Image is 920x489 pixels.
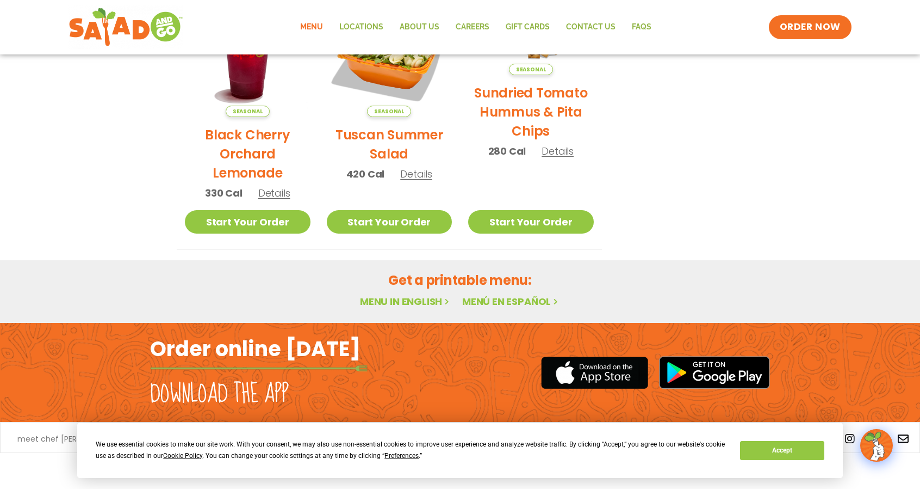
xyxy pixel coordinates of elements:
[205,186,243,200] span: 330 Cal
[163,452,202,460] span: Cookie Policy
[327,125,452,163] h2: Tuscan Summer Salad
[780,21,841,34] span: ORDER NOW
[258,186,290,200] span: Details
[177,271,743,290] h2: Get a printable menu:
[346,167,385,181] span: 420 Cal
[185,125,310,182] h2: Black Cherry Orchard Lemonade
[150,365,368,371] img: fork
[292,15,660,40] nav: Menu
[462,295,560,308] a: Menú en español
[17,435,121,443] a: meet chef [PERSON_NAME]
[509,64,553,75] span: Seasonal
[468,83,594,140] h2: Sundried Tomato Hummus & Pita Chips
[292,15,331,40] a: Menu
[468,210,594,234] a: Start Your Order
[542,144,574,158] span: Details
[447,15,498,40] a: Careers
[488,144,526,158] span: 280 Cal
[77,423,843,478] div: Cookie Consent Prompt
[226,106,270,117] span: Seasonal
[624,15,660,40] a: FAQs
[69,5,183,49] img: new-SAG-logo-768×292
[185,210,310,234] a: Start Your Order
[740,441,824,460] button: Accept
[558,15,624,40] a: Contact Us
[659,356,770,389] img: google_play
[150,379,289,409] h2: Download the app
[861,430,892,461] img: wpChatIcon
[541,355,648,390] img: appstore
[769,15,851,39] a: ORDER NOW
[400,167,432,181] span: Details
[384,452,419,460] span: Preferences
[96,439,727,462] div: We use essential cookies to make our site work. With your consent, we may also use non-essential ...
[391,15,447,40] a: About Us
[498,15,558,40] a: GIFT CARDS
[331,15,391,40] a: Locations
[367,106,411,117] span: Seasonal
[150,335,360,362] h2: Order online [DATE]
[327,210,452,234] a: Start Your Order
[360,295,451,308] a: Menu in English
